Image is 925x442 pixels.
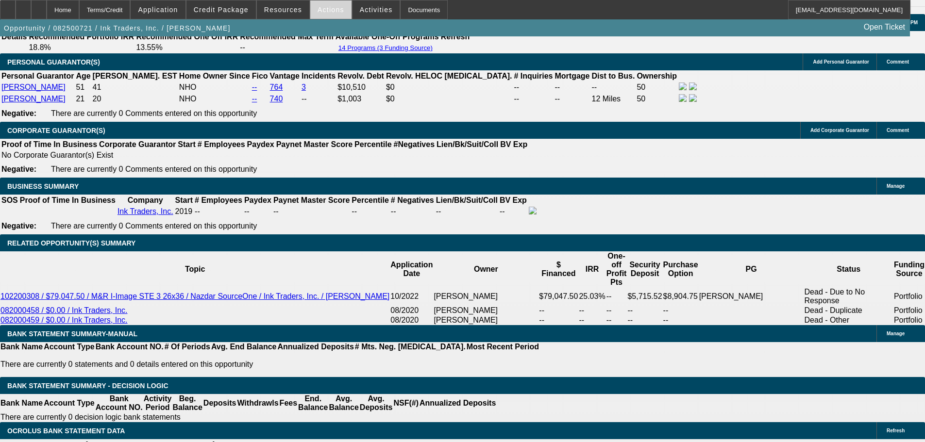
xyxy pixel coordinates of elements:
span: RELATED OPPORTUNITY(S) SUMMARY [7,239,135,247]
td: 50 [636,94,677,104]
b: Paydex [244,196,271,204]
img: facebook-icon.png [679,94,687,102]
b: BV Exp [500,196,527,204]
td: -- [627,306,662,315]
td: $8,904.75 [663,287,699,306]
b: Paynet Master Score [276,140,353,148]
b: Personal Guarantor [1,72,74,80]
b: #Negatives [394,140,435,148]
th: Account Type [43,394,95,412]
td: -- [606,287,627,306]
span: Application [138,6,178,14]
b: Negative: [1,222,36,230]
td: Dead - Duplicate [804,306,893,315]
b: Corporate Guarantor [99,140,176,148]
td: Portfolio [893,306,925,315]
span: Opportunity / 082500721 / Ink Traders, Inc. / [PERSON_NAME] [4,24,231,32]
td: -- [538,315,578,325]
td: Dead - Due to No Response [804,287,893,306]
b: Lien/Bk/Suit/Coll [437,140,498,148]
img: facebook-icon.png [529,207,537,214]
th: End. Balance [298,394,328,412]
td: 13.55% [135,43,238,52]
b: Mortgage [555,72,590,80]
td: $79,047.50 [538,287,578,306]
th: # Of Periods [164,342,211,352]
b: Start [178,140,195,148]
td: -- [578,306,605,315]
td: Portfolio [893,287,925,306]
b: Dist to Bus. [592,72,635,80]
b: # Negatives [391,196,434,204]
span: OCROLUS BANK STATEMENT DATA [7,427,125,435]
td: No Corporate Guarantor(s) Exist [1,150,532,160]
td: -- [591,82,636,93]
a: -- [252,83,257,91]
td: NHO [179,94,251,104]
th: Recommended Max Term [239,32,334,42]
b: # Employees [195,196,242,204]
span: Comment [887,59,909,65]
td: -- [244,206,272,217]
button: Activities [353,0,400,19]
b: Revolv. HELOC [MEDICAL_DATA]. [386,72,512,80]
th: Funding Source [893,251,925,287]
td: -- [663,306,699,315]
a: -- [252,95,257,103]
td: 41 [92,82,178,93]
th: Proof of Time In Business [19,196,116,205]
b: Ownership [637,72,677,80]
th: Application Date [390,251,433,287]
div: -- [273,207,350,216]
a: 3 [302,83,306,91]
td: -- [555,82,590,93]
th: Annualized Deposits [419,394,496,412]
td: -- [578,315,605,325]
img: facebook-icon.png [679,82,687,90]
td: [PERSON_NAME] [433,306,538,315]
td: -- [663,315,699,325]
td: 08/2020 [390,306,433,315]
b: Incidents [302,72,336,80]
td: $10,510 [337,82,385,93]
td: 25.03% [578,287,605,306]
td: 18.8% [28,43,135,52]
th: Annualized Deposits [277,342,354,352]
th: Avg. Deposits [359,394,393,412]
td: -- [499,206,527,217]
span: Actions [318,6,344,14]
th: Account Type [43,342,95,352]
th: # Mts. Neg. [MEDICAL_DATA]. [354,342,466,352]
a: [PERSON_NAME] [1,95,66,103]
th: Available One-Off Programs [335,32,439,42]
td: $0 [386,94,513,104]
td: 12 Miles [591,94,636,104]
a: 082000459 / $0.00 / Ink Traders, Inc. [0,316,128,324]
td: NHO [179,82,251,93]
a: [PERSON_NAME] [1,83,66,91]
th: $ Financed [538,251,578,287]
b: Fico [252,72,268,80]
td: -- [239,43,334,52]
th: Avg. End Balance [211,342,277,352]
td: 21 [75,94,91,104]
td: 10/2022 [390,287,433,306]
span: Manage [887,331,905,336]
a: 082000458 / $0.00 / Ink Traders, Inc. [0,306,128,314]
img: linkedin-icon.png [689,94,697,102]
th: Bank Account NO. [95,342,164,352]
th: IRR [578,251,605,287]
b: Revolv. Debt [337,72,384,80]
td: [PERSON_NAME] [433,287,538,306]
a: 740 [270,95,283,103]
span: Bank Statement Summary - Decision Logic [7,382,168,390]
td: $0 [386,82,513,93]
b: Start [175,196,193,204]
b: Age [76,72,90,80]
a: 102200308 / $79,047.50 / M&R I-Image STE 3 26x36 / Nazdar SourceOne / Ink Traders, Inc. / [PERSON... [0,292,389,300]
p: There are currently 0 statements and 0 details entered on this opportunity [0,360,539,369]
th: Security Deposit [627,251,662,287]
div: -- [391,207,434,216]
span: Credit Package [194,6,249,14]
td: -- [555,94,590,104]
